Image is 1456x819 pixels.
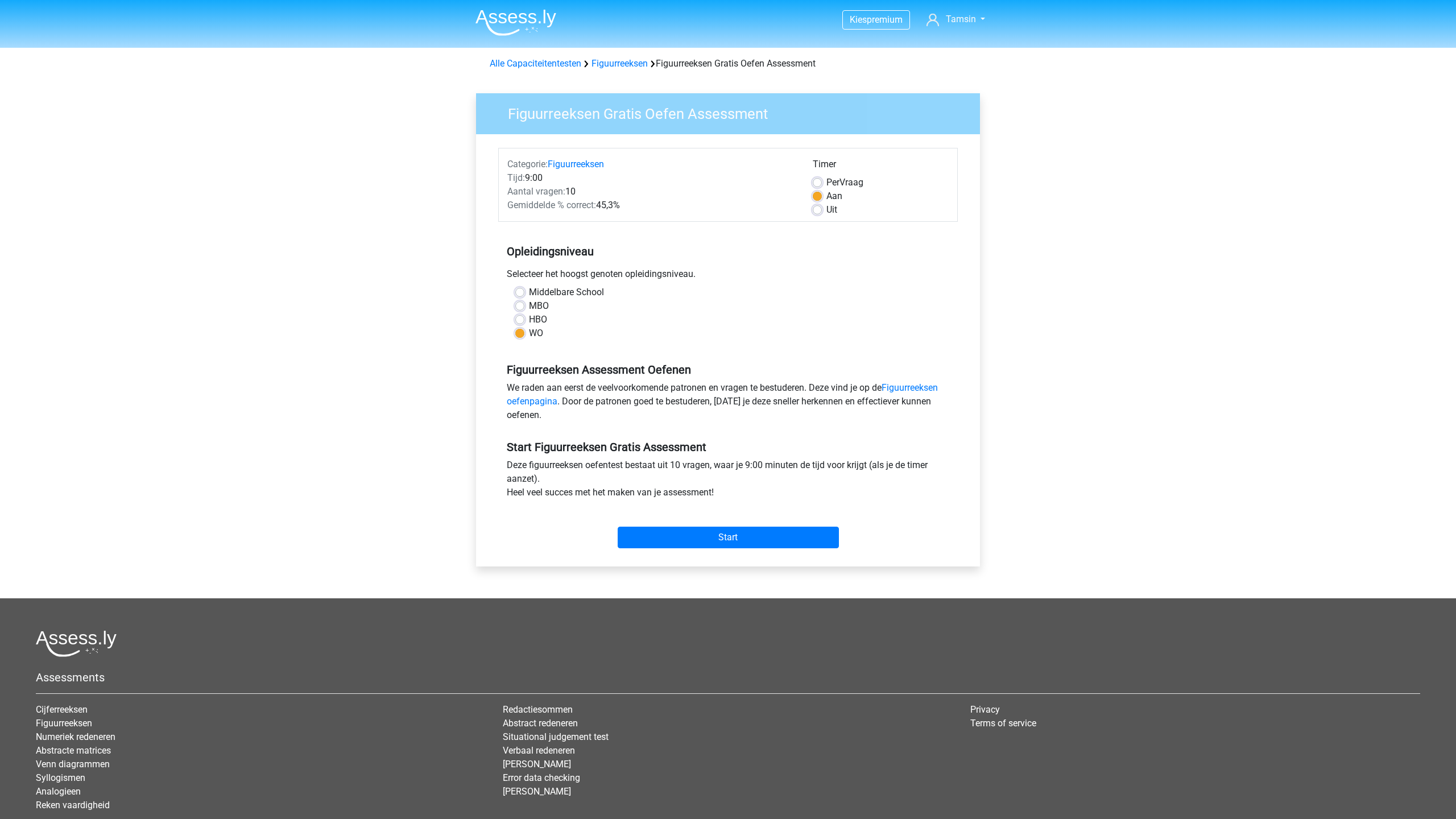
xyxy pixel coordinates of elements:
div: 45,3% [499,198,804,212]
a: Cijferreeksen [36,704,88,715]
h3: Figuurreeksen Gratis Oefen Assessment [494,101,971,123]
img: Assessly logo [36,630,117,657]
a: Tamsin [922,13,990,26]
span: Aantal vragen: [507,186,565,197]
span: Kies [850,14,867,25]
a: Venn diagrammen [36,759,110,770]
a: Verbaal redeneren [503,745,575,756]
a: Reken vaardigheid [36,800,110,810]
a: Error data checking [503,772,580,783]
a: [PERSON_NAME] [503,786,571,797]
label: HBO [529,313,547,326]
input: Start [618,527,839,548]
h5: Opleidingsniveau [507,240,949,263]
div: We raden aan eerst de veelvoorkomende patronen en vragen te bestuderen. Deze vind je op de . Door... [498,381,958,427]
span: Per [826,177,839,188]
h5: Figuurreeksen Assessment Oefenen [507,363,949,377]
img: Assessly [475,9,556,36]
div: Selecteer het hoogst genoten opleidingsniveau. [498,267,958,286]
a: Figuurreeksen [591,58,648,69]
label: WO [529,326,543,340]
a: Numeriek redeneren [36,731,115,742]
span: premium [867,14,903,25]
span: Categorie: [507,159,548,169]
a: Figuurreeksen [36,718,92,729]
div: 9:00 [499,171,804,185]
h5: Start Figuurreeksen Gratis Assessment [507,440,949,454]
a: Privacy [970,704,1000,715]
a: [PERSON_NAME] [503,759,571,770]
span: Tijd: [507,172,525,183]
label: MBO [529,299,549,313]
a: Syllogismen [36,772,85,783]
div: 10 [499,185,804,198]
a: Analogieen [36,786,81,797]
a: Situational judgement test [503,731,609,742]
a: Alle Capaciteitentesten [490,58,581,69]
span: Tamsin [946,14,976,24]
span: Gemiddelde % correct: [507,200,596,210]
label: Uit [826,203,837,217]
a: Abstracte matrices [36,745,111,756]
label: Middelbare School [529,286,604,299]
a: Kiespremium [843,12,909,27]
div: Figuurreeksen Gratis Oefen Assessment [485,57,971,71]
h5: Assessments [36,671,1420,684]
a: Abstract redeneren [503,718,578,729]
a: Figuurreeksen [548,159,604,169]
div: Timer [813,158,949,176]
a: Terms of service [970,718,1036,729]
label: Vraag [826,176,863,189]
div: Deze figuurreeksen oefentest bestaat uit 10 vragen, waar je 9:00 minuten de tijd voor krijgt (als... [498,458,958,504]
label: Aan [826,189,842,203]
a: Redactiesommen [503,704,573,715]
